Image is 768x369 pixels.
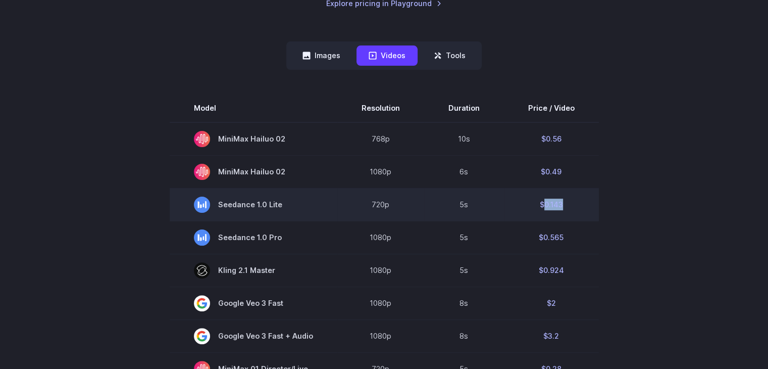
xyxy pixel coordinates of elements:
[504,94,599,122] th: Price / Video
[422,45,478,65] button: Tools
[194,262,313,279] span: Kling 2.1 Master
[194,295,313,311] span: Google Veo 3 Fast
[424,94,504,122] th: Duration
[337,155,424,188] td: 1080p
[337,122,424,156] td: 768p
[504,254,599,287] td: $0.924
[424,188,504,221] td: 5s
[424,254,504,287] td: 5s
[337,188,424,221] td: 720p
[504,287,599,319] td: $2
[194,131,313,147] span: MiniMax Hailuo 02
[504,122,599,156] td: $0.56
[356,45,418,65] button: Videos
[504,221,599,254] td: $0.565
[194,229,313,246] span: Seedance 1.0 Pro
[337,221,424,254] td: 1080p
[504,319,599,352] td: $3.2
[337,94,424,122] th: Resolution
[194,328,313,344] span: Google Veo 3 Fast + Audio
[337,287,424,319] td: 1080p
[504,155,599,188] td: $0.49
[424,155,504,188] td: 6s
[424,319,504,352] td: 8s
[337,319,424,352] td: 1080p
[290,45,352,65] button: Images
[424,287,504,319] td: 8s
[194,164,313,180] span: MiniMax Hailuo 02
[194,197,313,213] span: Seedance 1.0 Lite
[337,254,424,287] td: 1080p
[424,221,504,254] td: 5s
[170,94,337,122] th: Model
[504,188,599,221] td: $0.143
[424,122,504,156] td: 10s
